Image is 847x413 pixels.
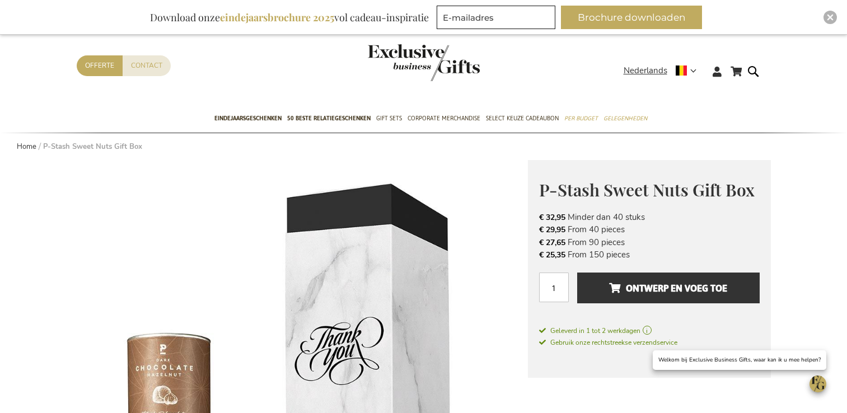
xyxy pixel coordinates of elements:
span: Eindejaarsgeschenken [214,112,282,124]
span: Gebruik onze rechtstreekse verzendservice [539,338,677,347]
span: € 32,95 [539,212,565,223]
input: Aantal [539,273,569,302]
img: Close [827,14,834,21]
a: Contact [123,55,171,76]
span: 50 beste relatiegeschenken [287,112,371,124]
li: Minder dan 40 stuks [539,211,760,223]
span: Corporate Merchandise [408,112,480,124]
a: store logo [368,44,424,81]
a: Home [17,142,36,152]
b: eindejaarsbrochure 2025 [220,11,334,24]
a: Gebruik onze rechtstreekse verzendservice [539,336,677,348]
span: Nederlands [624,64,667,77]
button: Brochure downloaden [561,6,702,29]
img: Exclusive Business gifts logo [368,44,480,81]
li: From 40 pieces [539,223,760,236]
strong: P-Stash Sweet Nuts Gift Box [43,142,142,152]
input: E-mailadres [437,6,555,29]
div: Close [823,11,837,24]
div: Nederlands [624,64,704,77]
span: Select Keuze Cadeaubon [486,112,559,124]
span: € 25,35 [539,250,565,260]
li: From 90 pieces [539,236,760,248]
span: Gift Sets [376,112,402,124]
span: Ontwerp en voeg toe [609,279,727,297]
span: P-Stash Sweet Nuts Gift Box [539,179,755,201]
span: Gelegenheden [603,112,647,124]
span: € 27,65 [539,237,565,248]
span: Per Budget [564,112,598,124]
button: Ontwerp en voeg toe [577,273,759,303]
span: € 29,95 [539,224,565,235]
a: Offerte [77,55,123,76]
div: Download onze vol cadeau-inspiratie [145,6,434,29]
a: Geleverd in 1 tot 2 werkdagen [539,326,760,336]
li: From 150 pieces [539,248,760,261]
form: marketing offers and promotions [437,6,559,32]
